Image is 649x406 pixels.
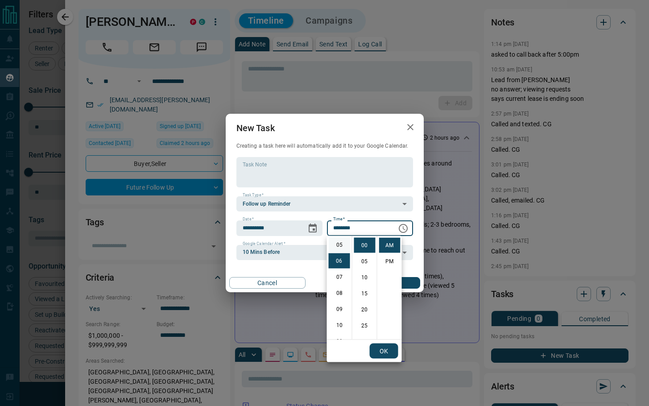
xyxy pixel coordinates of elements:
[354,238,376,253] li: 0 minutes
[236,142,413,150] p: Creating a task here will automatically add it to your Google Calendar.
[329,286,350,301] li: 8 hours
[354,286,376,301] li: 15 minutes
[329,334,350,349] li: 11 hours
[329,253,350,269] li: 6 hours
[236,196,413,211] div: Follow up Reminder
[243,192,264,198] label: Task Type
[354,334,376,349] li: 30 minutes
[352,236,377,340] ul: Select minutes
[394,220,412,237] button: Choose time, selected time is 6:00 AM
[327,236,352,340] ul: Select hours
[304,220,322,237] button: Choose date, selected date is Sep 17, 2025
[329,237,350,253] li: 5 hours
[370,344,398,359] button: OK
[236,245,413,260] div: 10 Mins Before
[329,302,350,317] li: 9 hours
[226,114,285,142] h2: New Task
[379,238,401,253] li: AM
[379,254,401,269] li: PM
[229,277,306,289] button: Cancel
[329,269,350,285] li: 7 hours
[354,254,376,269] li: 5 minutes
[243,216,254,222] label: Date
[377,236,402,340] ul: Select meridiem
[354,270,376,285] li: 10 minutes
[329,318,350,333] li: 10 hours
[354,302,376,317] li: 20 minutes
[333,216,345,222] label: Time
[354,318,376,333] li: 25 minutes
[243,241,285,247] label: Google Calendar Alert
